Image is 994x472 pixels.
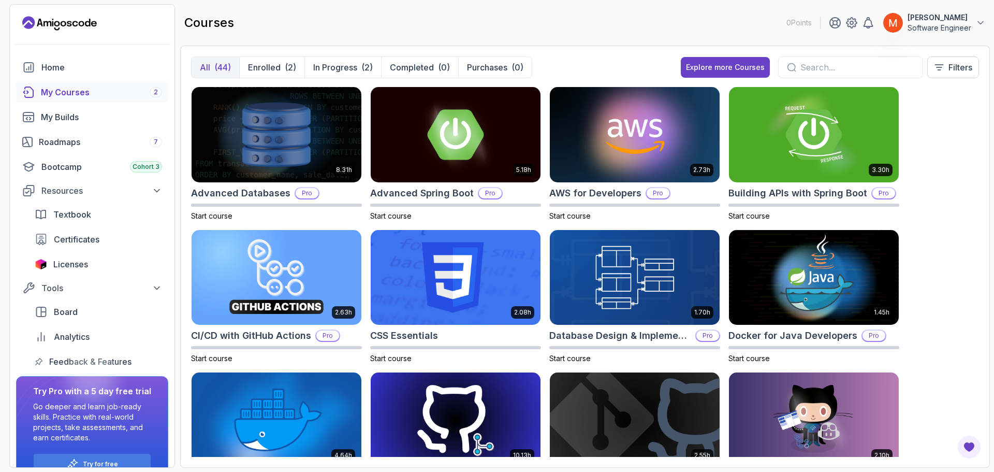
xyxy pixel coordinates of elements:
p: Filters [948,61,972,74]
a: home [16,57,168,78]
p: 1.45h [874,308,889,317]
a: Try for free [83,460,118,468]
h2: CI/CD with GitHub Actions [191,328,311,343]
p: 2.63h [335,308,352,317]
img: Building APIs with Spring Boot card [729,87,899,182]
img: Database Design & Implementation card [550,230,720,325]
p: 2.55h [694,451,710,460]
div: (2) [285,61,296,74]
p: 10.13h [513,451,531,460]
a: roadmaps [16,132,168,152]
button: All(44) [192,57,239,78]
h2: Advanced Spring Boot [370,186,474,201]
h2: Building APIs with Spring Boot [728,186,867,201]
div: Home [41,61,162,74]
a: feedback [28,351,168,372]
input: Search... [800,61,914,74]
p: Pro [863,331,885,341]
p: 2.73h [693,166,710,174]
span: Start course [728,211,770,220]
img: Advanced Spring Boot card [371,87,540,182]
img: Git & GitHub Fundamentals card [550,373,720,468]
span: Licenses [53,258,88,270]
button: user profile image[PERSON_NAME]Software Engineer [883,12,986,33]
img: Docker For Professionals card [192,373,361,468]
p: [PERSON_NAME] [908,12,971,23]
p: 3.30h [872,166,889,174]
span: Board [54,306,78,318]
button: Purchases(0) [458,57,532,78]
div: Explore more Courses [686,62,765,73]
h2: Database Design & Implementation [549,328,691,343]
span: Start course [549,211,591,220]
a: licenses [28,254,168,275]
span: Textbook [53,208,91,221]
p: Pro [647,188,669,198]
p: 8.31h [336,166,352,174]
p: 5.18h [516,166,531,174]
button: Completed(0) [381,57,458,78]
a: bootcamp [16,156,168,177]
img: Git for Professionals card [371,373,540,468]
p: 2.08h [514,308,531,317]
div: (0) [438,61,450,74]
button: Enrolled(2) [239,57,304,78]
p: 0 Points [786,18,812,28]
div: Roadmaps [39,136,162,148]
span: Feedback & Features [49,355,131,368]
img: CSS Essentials card [371,230,540,325]
a: Landing page [22,15,97,32]
span: Start course [191,211,232,220]
p: 1.70h [694,308,710,317]
span: Start course [370,211,412,220]
p: 2.10h [874,451,889,460]
p: 4.64h [334,451,352,460]
p: Purchases [467,61,507,74]
span: Start course [370,354,412,363]
h2: CSS Essentials [370,328,438,343]
button: Filters [927,56,979,78]
a: analytics [28,326,168,347]
span: Start course [728,354,770,363]
button: In Progress(2) [304,57,381,78]
button: Explore more Courses [681,57,770,78]
h2: courses [184,15,234,31]
p: In Progress [313,61,357,74]
p: Pro [696,331,719,341]
span: Analytics [54,331,90,343]
span: Start course [191,354,232,363]
div: (2) [361,61,373,74]
a: builds [16,107,168,127]
div: (0) [511,61,523,74]
h2: Advanced Databases [191,186,290,201]
img: Advanced Databases card [192,87,361,182]
span: Certificates [54,233,99,246]
div: Resources [41,184,162,197]
p: Pro [316,331,339,341]
img: CI/CD with GitHub Actions card [192,230,361,325]
img: GitHub Toolkit card [729,373,899,468]
div: My Courses [41,86,162,98]
img: user profile image [883,13,903,33]
p: Enrolled [248,61,281,74]
div: Bootcamp [41,161,162,173]
p: Software Engineer [908,23,971,33]
span: Cohort 3 [133,163,159,171]
div: My Builds [41,111,162,123]
a: textbook [28,204,168,225]
p: Pro [479,188,502,198]
button: Tools [16,279,168,297]
span: Start course [549,354,591,363]
p: Completed [390,61,434,74]
h2: AWS for Developers [549,186,641,201]
span: 2 [154,88,158,96]
a: certificates [28,229,168,250]
a: board [28,302,168,322]
p: All [200,61,210,74]
img: jetbrains icon [35,259,47,269]
img: AWS for Developers card [550,87,720,182]
a: courses [16,82,168,103]
h2: Docker for Java Developers [728,328,857,343]
button: Resources [16,181,168,200]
